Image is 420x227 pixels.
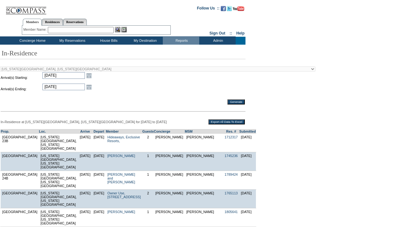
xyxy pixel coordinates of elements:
a: Loc. [39,129,46,133]
td: [GEOGRAPHIC_DATA] 24B [1,171,39,190]
a: Member [106,129,119,133]
a: Res. # [226,129,236,133]
td: 2 [142,190,154,208]
img: Become our fan on Facebook [221,6,226,11]
a: Owner Use, [STREET_ADDRESS] [107,191,141,199]
input: Generate [227,99,245,104]
td: [DATE] [92,134,106,152]
td: My Destination [126,37,163,45]
img: View [115,27,120,32]
td: [PERSON_NAME] [185,134,223,152]
a: Help [236,31,245,35]
td: [PERSON_NAME] [154,208,185,227]
a: Open the calendar popup. [86,72,92,79]
a: Hideaways, Exclusive Resorts, [107,135,140,143]
a: 1745236 [225,154,238,158]
a: 1805641 [225,210,238,214]
td: Admin [199,37,236,45]
td: 2 [142,134,154,152]
img: Follow us on Twitter [227,6,232,11]
td: [US_STATE][GEOGRAPHIC_DATA], [US_STATE][GEOGRAPHIC_DATA] [39,171,78,190]
td: [DATE] [78,208,92,227]
td: Reports [163,37,199,45]
td: 1 [142,171,154,190]
td: [DATE] [239,152,256,171]
td: [DATE] [239,171,256,190]
td: [GEOGRAPHIC_DATA] [1,152,39,171]
a: 1712317 [225,135,238,139]
td: 1 [142,152,154,171]
td: [DATE] [92,208,106,227]
div: Member Name: [23,27,48,32]
td: [US_STATE][GEOGRAPHIC_DATA], [US_STATE][GEOGRAPHIC_DATA] [39,208,78,227]
input: Export All Data To Excel [208,119,245,124]
a: Residences [42,19,63,25]
a: [PERSON_NAME] [107,210,135,214]
td: Arrival(s) Starting: [1,72,42,83]
td: [PERSON_NAME] [154,134,185,152]
td: [DATE] [92,152,106,171]
img: Reservations [121,27,127,32]
td: [DATE] [78,190,92,208]
a: [PERSON_NAME] and [PERSON_NAME] [107,173,135,184]
td: [PERSON_NAME] [185,208,223,227]
td: [DATE] [239,208,256,227]
a: Concierge [154,129,170,133]
a: [PERSON_NAME] [107,154,135,158]
a: Open the calendar popup. [86,84,92,91]
td: Arrival(s) Ending: [1,84,42,94]
a: Members [23,19,42,26]
td: [PERSON_NAME] [185,171,223,190]
td: [GEOGRAPHIC_DATA] 23B [1,134,39,152]
a: MSM [185,129,193,133]
td: [PERSON_NAME] [185,190,223,208]
a: Arrive [80,129,90,133]
td: [DATE] [239,190,256,208]
td: [PERSON_NAME] [185,152,223,171]
td: [DATE] [78,134,92,152]
a: Become our fan on Facebook [221,8,226,12]
td: [DATE] [78,171,92,190]
td: [DATE] [78,152,92,171]
img: Subscribe to our YouTube Channel [233,6,244,11]
td: Follow Us :: [197,5,220,13]
a: Depart [93,129,104,133]
a: Follow us on Twitter [227,8,232,12]
td: House Bills [90,37,126,45]
a: 1789424 [225,173,238,176]
td: My Reservations [54,37,90,45]
a: 1765113 [225,191,238,195]
td: [DATE] [92,171,106,190]
span: :: [230,31,232,35]
a: Prop. [1,129,9,133]
td: 1 [142,208,154,227]
td: [GEOGRAPHIC_DATA] [1,208,39,227]
a: Subscribe to our YouTube Channel [233,8,244,12]
td: [US_STATE][GEOGRAPHIC_DATA], [US_STATE][GEOGRAPHIC_DATA] [39,152,78,171]
td: [DATE] [239,134,256,152]
a: Reservations [63,19,87,25]
a: Sign Out [209,31,225,35]
td: [US_STATE][GEOGRAPHIC_DATA], [US_STATE][GEOGRAPHIC_DATA] [39,134,78,152]
img: Compass Home [5,2,47,15]
td: [PERSON_NAME] [154,171,185,190]
span: In-Residence at [US_STATE][GEOGRAPHIC_DATA], [US_STATE][GEOGRAPHIC_DATA] for [DATE] to [DATE] [1,120,167,124]
td: Concierge Home [10,37,54,45]
td: [PERSON_NAME] [154,152,185,171]
td: [PERSON_NAME] [154,190,185,208]
td: [US_STATE][GEOGRAPHIC_DATA], [US_STATE][GEOGRAPHIC_DATA] [39,190,78,208]
td: [GEOGRAPHIC_DATA] [1,190,39,208]
a: Submitted [239,129,256,133]
a: Guests [142,129,154,133]
td: [DATE] [92,190,106,208]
